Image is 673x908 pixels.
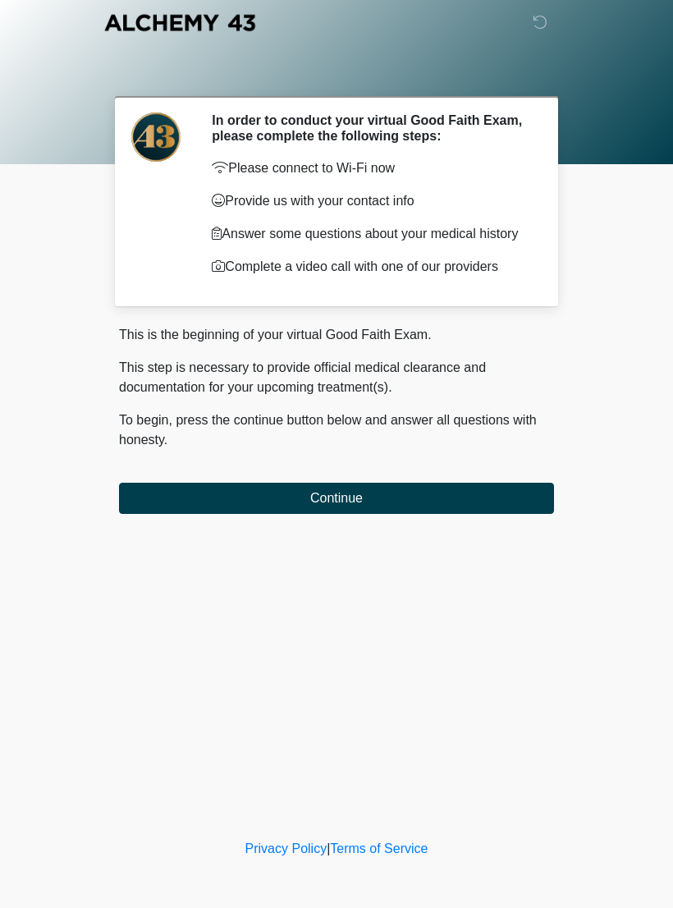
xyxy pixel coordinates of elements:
[119,358,554,397] p: This step is necessary to provide official medical clearance and documentation for your upcoming ...
[212,158,529,178] p: Please connect to Wi-Fi now
[212,191,529,211] p: Provide us with your contact info
[327,842,330,855] a: |
[103,12,257,33] img: Alchemy 43 Logo
[119,410,554,450] p: To begin, press the continue button below and answer all questions with honesty.
[119,325,554,345] p: This is the beginning of your virtual Good Faith Exam.
[131,112,181,162] img: Agent Avatar
[212,257,529,277] p: Complete a video call with one of our providers
[245,842,327,855] a: Privacy Policy
[212,224,529,244] p: Answer some questions about your medical history
[212,112,529,144] h2: In order to conduct your virtual Good Faith Exam, please complete the following steps:
[107,59,566,89] h1: ‎ ‎ ‎ ‎
[119,483,554,514] button: Continue
[330,842,428,855] a: Terms of Service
